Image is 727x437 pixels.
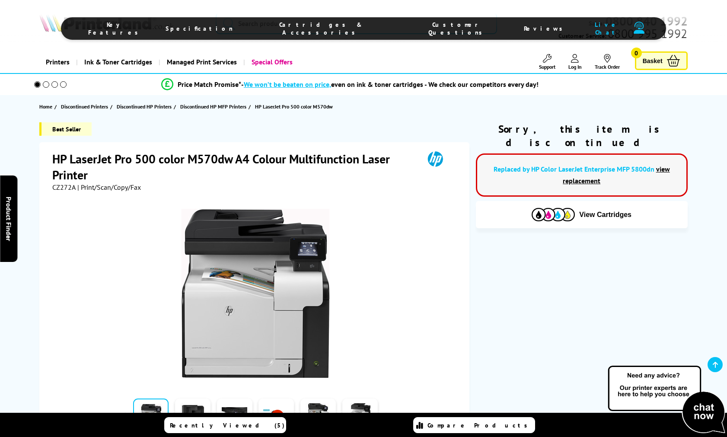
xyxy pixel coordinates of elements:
[634,22,644,34] img: user-headset-duotone.svg
[180,102,249,111] a: Discontinued HP MFP Printers
[482,207,681,222] button: View Cartridges
[579,211,631,219] span: View Cartridges
[539,54,555,70] a: Support
[83,21,148,36] span: Key Features
[84,51,152,73] span: Ink & Toner Cartridges
[164,417,286,433] a: Recently Viewed (5)
[255,102,333,111] span: HP LaserJet Pro 500 color M570dw
[180,102,246,111] span: Discontinued HP MFP Printers
[568,54,582,70] a: Log In
[409,21,507,36] span: Customer Questions
[427,421,532,429] span: Compare Products
[413,417,535,433] a: Compare Products
[563,165,670,185] a: view replacement
[117,102,172,111] span: Discontinued HP Printers
[539,64,555,70] span: Support
[631,48,642,58] span: 0
[39,102,54,111] a: Home
[39,122,92,136] span: Best Seller
[568,64,582,70] span: Log In
[635,51,688,70] a: Basket 0
[415,151,455,167] img: HP
[171,209,340,378] img: HP LaserJet Pro 500 color M570dw
[166,25,233,32] span: Specification
[22,77,678,92] li: modal_Promise
[61,102,108,111] span: Discontinued Printers
[244,80,331,89] span: We won’t be beaten on price,
[494,165,654,173] a: Replaced by HP Color LaserJet Enterprise MFP 5800dn
[39,102,52,111] span: Home
[159,51,243,73] a: Managed Print Services
[532,208,575,221] img: Cartridges
[595,54,620,70] a: Track Order
[476,122,688,149] div: Sorry, this item is discontinued
[39,51,76,73] a: Printers
[255,102,335,111] a: HP LaserJet Pro 500 color M570dw
[77,183,141,191] span: | Print/Scan/Copy/Fax
[241,80,539,89] div: - even on ink & toner cartridges - We check our competitors every day!
[643,55,663,67] span: Basket
[584,21,629,36] span: Live Chat
[243,51,299,73] a: Special Offers
[4,196,13,241] span: Product Finder
[170,421,285,429] span: Recently Viewed (5)
[250,21,392,36] span: Cartridges & Accessories
[524,25,567,32] span: Reviews
[117,102,174,111] a: Discontinued HP Printers
[76,51,159,73] a: Ink & Toner Cartridges
[52,151,415,183] h1: HP LaserJet Pro 500 color M570dw A4 Colour Multifunction Laser Printer
[52,183,76,191] span: CZ272A
[178,80,241,89] span: Price Match Promise*
[606,364,727,435] img: Open Live Chat window
[61,102,110,111] a: Discontinued Printers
